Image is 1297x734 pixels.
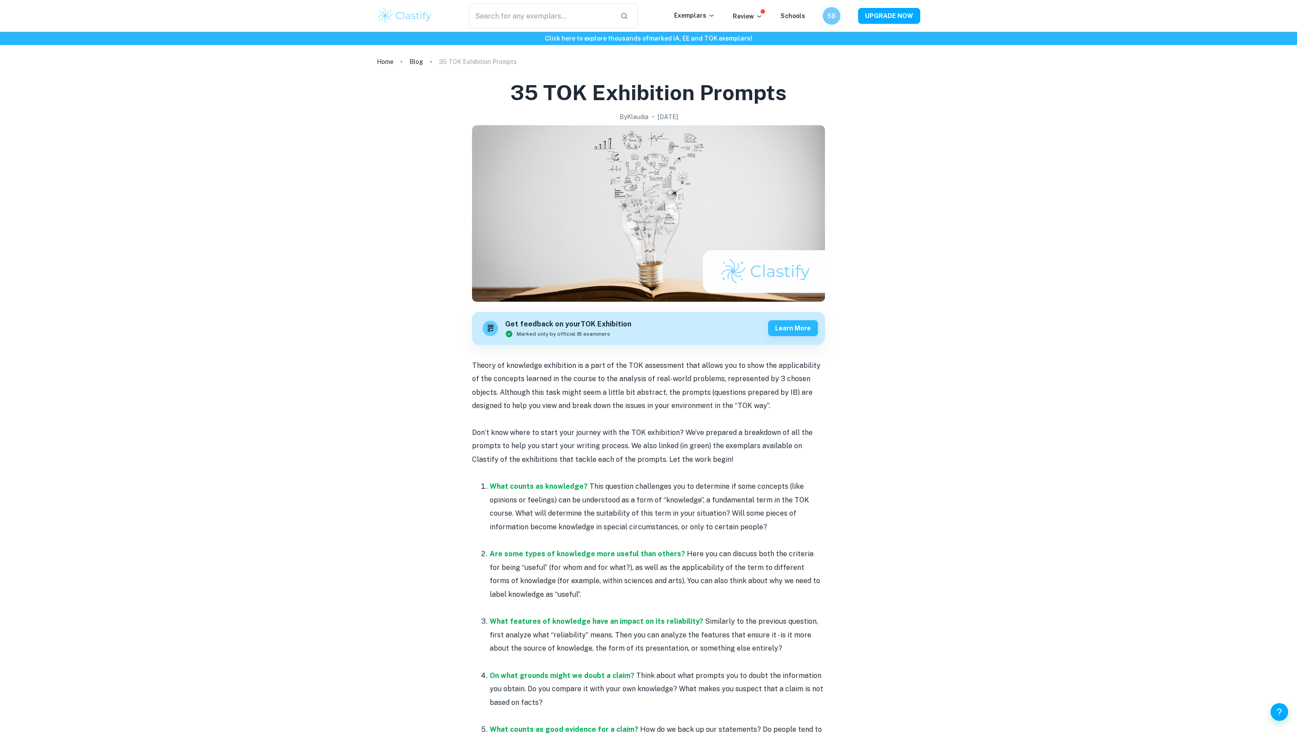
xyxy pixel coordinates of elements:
p: Think about what prompts you to doubt the information you obtain. Do you compare it with your own... [490,669,825,709]
p: Don’t know where to start your journey with the TOK exhibition? We’ve prepared a breakdown of all... [472,426,825,466]
p: Exemplars [674,11,715,20]
a: Home [377,56,394,68]
span: Marked only by official IB examiners [517,330,610,338]
p: Similarly to the previous question, first analyze what “reliability” means. Then you can analyze ... [490,615,825,655]
button: Help and Feedback [1271,703,1288,721]
a: What counts as good evidence for a claim? [490,725,638,734]
h6: SB [827,11,837,21]
img: 35 TOK Exhibition Prompts cover image [472,125,825,302]
h6: Get feedback on your TOK Exhibition [505,319,631,330]
p: 35 TOK Exhibition Prompts [439,57,517,67]
h6: Click here to explore thousands of marked IA, EE and TOK exemplars ! [2,34,1295,43]
a: On what grounds might we doubt a claim? [490,671,634,680]
a: What counts as knowledge? [490,482,588,491]
button: UPGRADE NOW [858,8,920,24]
p: Here you can discuss both the criteria for being “useful” (for whom and for what?), as well as th... [490,547,825,601]
p: Theory of knowledge exhibition is a part of the TOK assessment that allows you to show the applic... [472,359,825,413]
a: What features of knowledge have an impact on its reliability? [490,617,703,625]
a: Schools [780,12,805,19]
a: Get feedback on yourTOK ExhibitionMarked only by official IB examinersLearn more [472,312,825,345]
h2: [DATE] [658,112,678,122]
a: Are some types of knowledge more useful than others? [490,550,685,558]
button: Learn more [768,320,818,336]
button: SB [823,7,840,25]
p: • [652,112,654,122]
img: Clastify logo [377,7,433,25]
p: This question challenges you to determine if some concepts (like opinions or feelings) can be und... [490,480,825,534]
input: Search for any exemplars... [469,4,613,28]
a: Blog [409,56,423,68]
p: Review [733,11,763,21]
h1: 35 TOK Exhibition Prompts [510,79,787,107]
h2: By Klaudia [619,112,648,122]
